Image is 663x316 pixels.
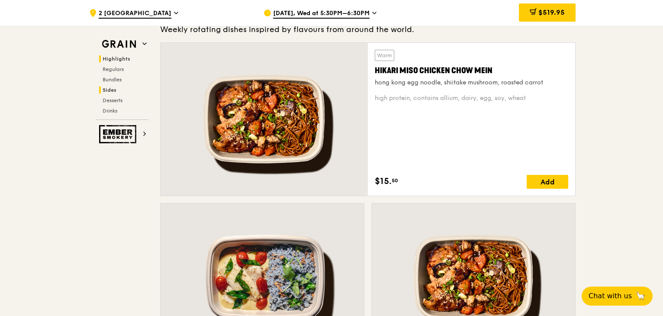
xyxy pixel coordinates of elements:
span: 2 [GEOGRAPHIC_DATA] [99,9,171,19]
div: Hikari Miso Chicken Chow Mein [375,64,568,77]
span: 🦙 [635,291,646,301]
div: Add [527,175,568,189]
div: Warm [375,50,394,61]
span: Bundles [103,77,122,83]
div: Weekly rotating dishes inspired by flavours from around the world. [160,23,576,35]
img: Ember Smokery web logo [99,125,139,143]
span: Regulars [103,66,124,72]
span: Drinks [103,108,117,114]
button: Chat with us🦙 [582,287,653,306]
div: high protein, contains allium, dairy, egg, soy, wheat [375,94,568,103]
span: [DATE], Wed at 5:30PM–6:30PM [273,9,370,19]
div: hong kong egg noodle, shiitake mushroom, roasted carrot [375,78,568,87]
span: Desserts [103,97,122,103]
span: Highlights [103,56,130,62]
span: $15. [375,175,392,188]
span: 50 [392,177,398,184]
img: Grain web logo [99,36,139,52]
span: $519.95 [538,8,565,16]
span: Chat with us [589,291,632,301]
span: Sides [103,87,116,93]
